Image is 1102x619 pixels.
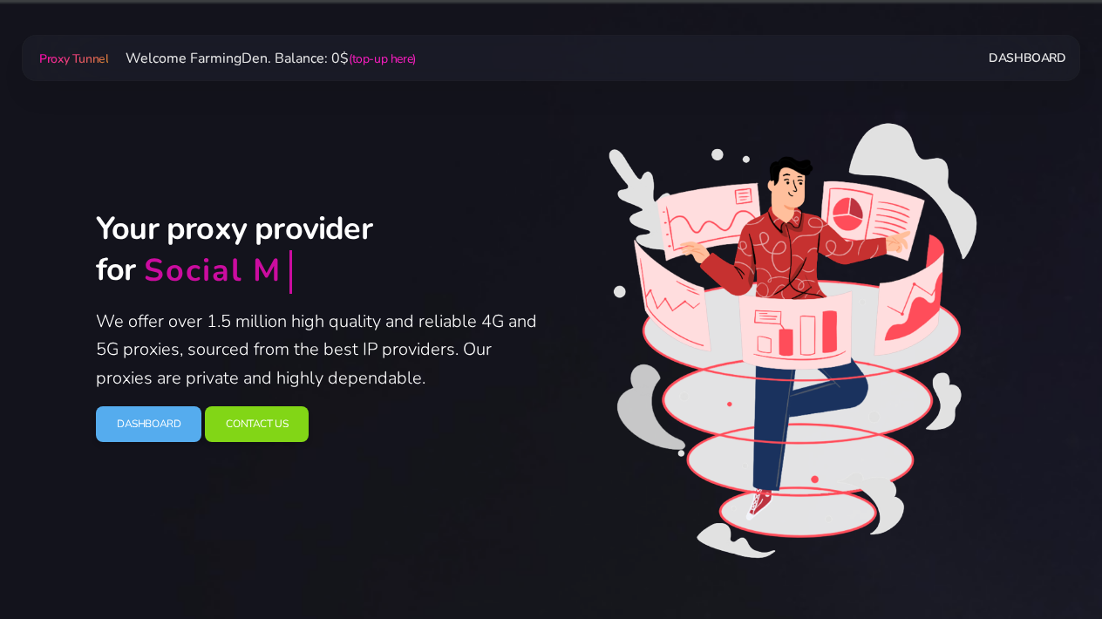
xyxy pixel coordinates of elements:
[989,42,1065,74] a: Dashboard
[144,251,282,292] div: Social M
[96,308,541,393] p: We offer over 1.5 million high quality and reliable 4G and 5G proxies, sourced from the best IP p...
[96,209,541,294] h2: Your proxy provider for
[36,44,112,72] a: Proxy Tunnel
[39,51,108,67] span: Proxy Tunnel
[112,49,416,68] span: Welcome FarmingDen. Balance: 0$
[205,406,309,442] a: Contact Us
[349,51,416,67] a: (top-up here)
[96,406,201,442] a: Dashboard
[1002,519,1080,597] iframe: Webchat Widget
